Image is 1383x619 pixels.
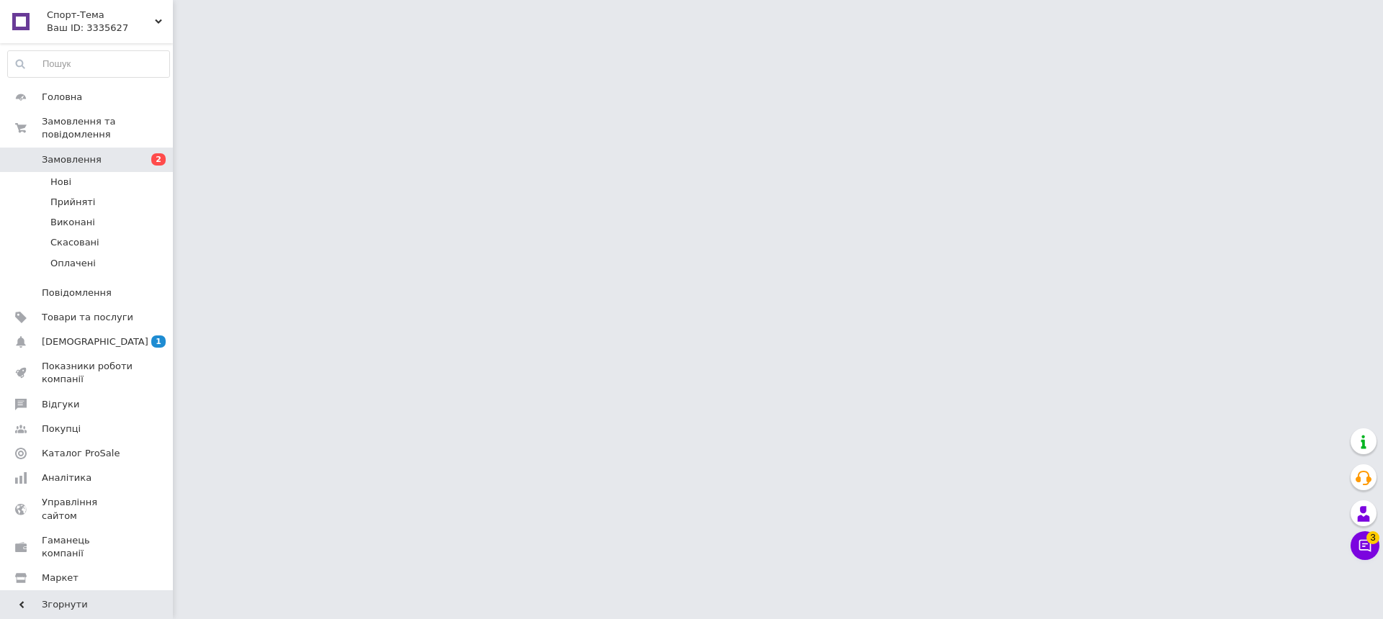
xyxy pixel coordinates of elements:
[42,534,133,560] span: Гаманець компанії
[42,398,79,411] span: Відгуки
[151,153,166,166] span: 2
[47,9,155,22] span: Спорт-Тема
[42,311,133,324] span: Товари та послуги
[50,257,96,270] span: Оплачені
[151,335,166,348] span: 1
[42,335,148,348] span: [DEMOGRAPHIC_DATA]
[50,236,99,249] span: Скасовані
[50,176,71,189] span: Нові
[50,216,95,229] span: Виконані
[42,471,91,484] span: Аналітика
[47,22,173,35] div: Ваш ID: 3335627
[42,571,79,584] span: Маркет
[42,115,173,141] span: Замовлення та повідомлення
[42,360,133,386] span: Показники роботи компанії
[8,51,169,77] input: Пошук
[42,286,112,299] span: Повідомлення
[42,153,102,166] span: Замовлення
[50,196,95,209] span: Прийняті
[42,447,120,460] span: Каталог ProSale
[42,91,82,104] span: Головна
[1351,531,1379,560] button: Чат з покупцем3
[42,496,133,522] span: Управління сайтом
[42,423,81,435] span: Покупці
[1366,531,1379,544] span: 3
